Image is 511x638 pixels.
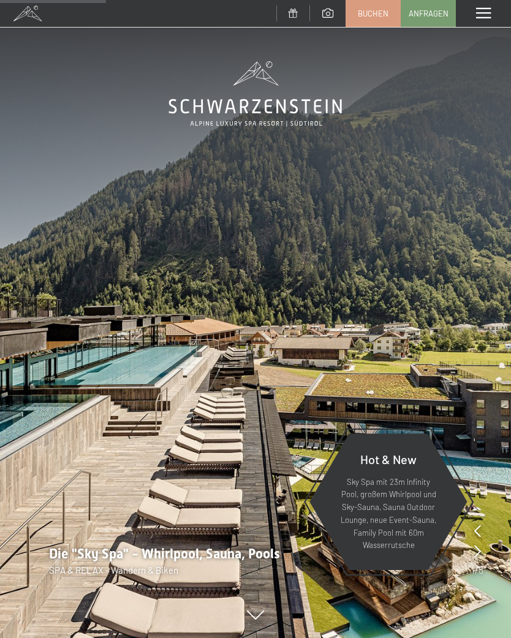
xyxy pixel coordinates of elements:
[346,1,400,26] a: Buchen
[471,563,475,577] span: 1
[49,565,178,576] span: SPA & RELAX - Wandern & Biken
[49,546,280,561] span: Die "Sky Spa" - Whirlpool, Sauna, Pools
[360,452,417,467] span: Hot & New
[309,433,468,571] a: Hot & New Sky Spa mit 23m Infinity Pool, großem Whirlpool und Sky-Sauna, Sauna Outdoor Lounge, ne...
[358,8,388,19] span: Buchen
[409,8,449,19] span: Anfragen
[339,476,437,552] p: Sky Spa mit 23m Infinity Pool, großem Whirlpool und Sky-Sauna, Sauna Outdoor Lounge, neue Event-S...
[479,563,483,577] span: 8
[475,563,479,577] span: /
[401,1,455,26] a: Anfragen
